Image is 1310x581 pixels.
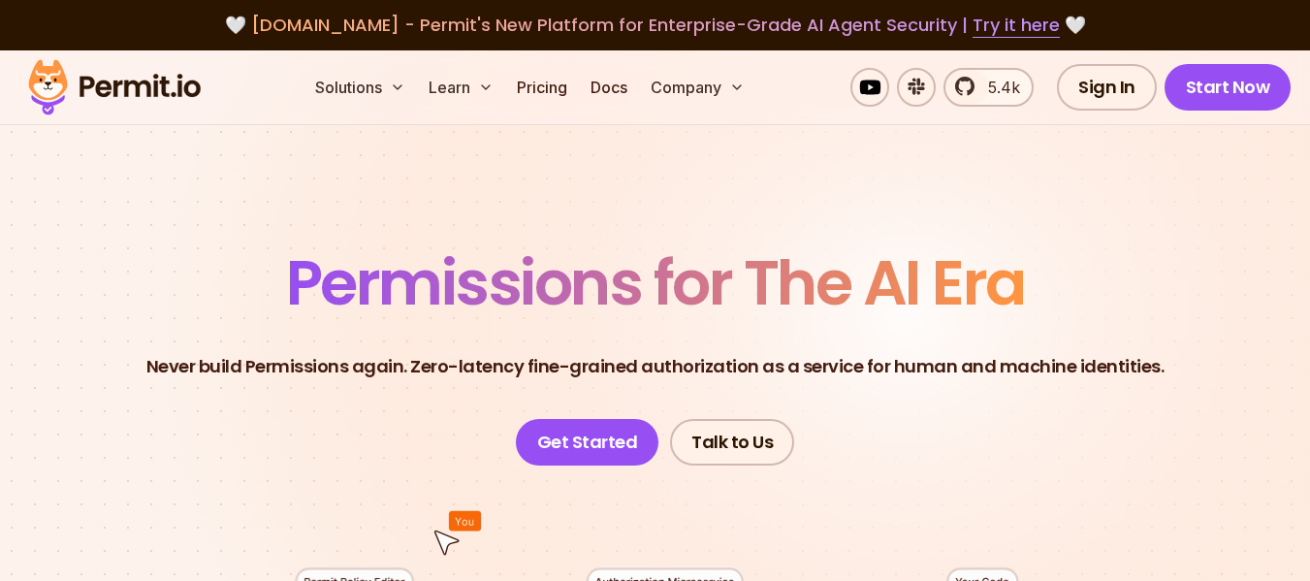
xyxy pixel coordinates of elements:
span: 5.4k [976,76,1020,99]
p: Never build Permissions again. Zero-latency fine-grained authorization as a service for human and... [146,353,1165,380]
img: Permit logo [19,54,209,120]
a: Get Started [516,419,659,466]
span: Permissions for The AI Era [286,240,1025,326]
a: Sign In [1057,64,1157,111]
a: Pricing [509,68,575,107]
span: [DOMAIN_NAME] - Permit's New Platform for Enterprise-Grade AI Agent Security | [251,13,1060,37]
div: 🤍 🤍 [47,12,1263,39]
a: Start Now [1165,64,1292,111]
a: 5.4k [943,68,1034,107]
a: Talk to Us [670,419,794,466]
button: Company [643,68,752,107]
button: Solutions [307,68,413,107]
a: Docs [583,68,635,107]
button: Learn [421,68,501,107]
a: Try it here [973,13,1060,38]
